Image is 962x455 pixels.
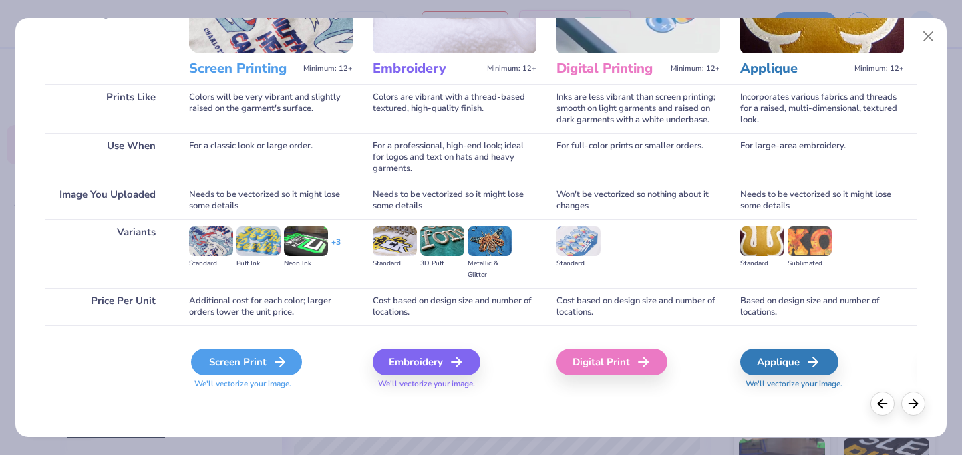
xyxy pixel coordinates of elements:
span: Minimum: 12+ [487,64,536,73]
div: Standard [556,258,601,269]
div: Needs to be vectorized so it might lose some details [740,182,904,219]
img: Standard [556,226,601,256]
div: For large-area embroidery. [740,133,904,182]
div: Needs to be vectorized so it might lose some details [373,182,536,219]
img: Standard [189,226,233,256]
span: Minimum: 12+ [854,64,904,73]
div: Screen Print [191,349,302,375]
div: Image You Uploaded [45,182,169,219]
img: Puff Ink [236,226,281,256]
div: For a classic look or large order. [189,133,353,182]
div: Cost based on design size and number of locations. [373,288,536,325]
div: Standard [740,258,784,269]
div: Digital Print [556,349,667,375]
div: For a professional, high-end look; ideal for logos and text on hats and heavy garments. [373,133,536,182]
div: Sublimated [788,258,832,269]
h3: Digital Printing [556,60,665,78]
p: You can change this later. [45,8,169,19]
span: Minimum: 12+ [671,64,720,73]
div: Metallic & Glitter [468,258,512,281]
div: Needs to be vectorized so it might lose some details [189,182,353,219]
img: Standard [373,226,417,256]
img: Metallic & Glitter [468,226,512,256]
div: Additional cost for each color; larger orders lower the unit price. [189,288,353,325]
h3: Embroidery [373,60,482,78]
div: Neon Ink [284,258,328,269]
img: Standard [740,226,784,256]
button: Close [916,24,941,49]
img: Sublimated [788,226,832,256]
div: Applique [740,349,838,375]
div: Won't be vectorized so nothing about it changes [556,182,720,219]
div: Prints Like [45,84,169,133]
div: Standard [189,258,233,269]
div: Inks are less vibrant than screen printing; smooth on light garments and raised on dark garments ... [556,84,720,133]
span: We'll vectorize your image. [373,378,536,390]
div: Colors are vibrant with a thread-based textured, high-quality finish. [373,84,536,133]
h3: Screen Printing [189,60,298,78]
div: Embroidery [373,349,480,375]
div: Variants [45,219,169,288]
span: Minimum: 12+ [303,64,353,73]
div: Cost based on design size and number of locations. [556,288,720,325]
h3: Applique [740,60,849,78]
div: Use When [45,133,169,182]
div: Price Per Unit [45,288,169,325]
img: 3D Puff [420,226,464,256]
div: 3D Puff [420,258,464,269]
img: Neon Ink [284,226,328,256]
div: Puff Ink [236,258,281,269]
div: Standard [373,258,417,269]
div: Based on design size and number of locations. [740,288,904,325]
div: For full-color prints or smaller orders. [556,133,720,182]
div: Colors will be very vibrant and slightly raised on the garment's surface. [189,84,353,133]
div: + 3 [331,237,341,259]
span: We'll vectorize your image. [740,378,904,390]
span: We'll vectorize your image. [189,378,353,390]
div: Incorporates various fabrics and threads for a raised, multi-dimensional, textured look. [740,84,904,133]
